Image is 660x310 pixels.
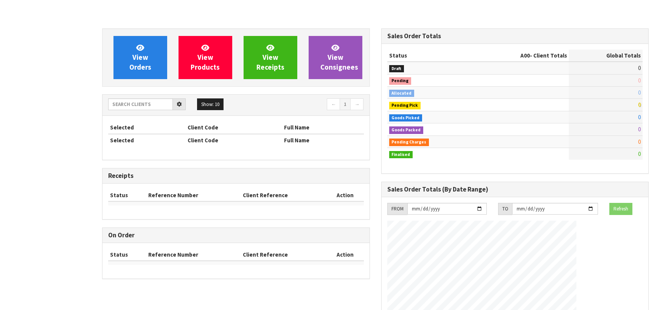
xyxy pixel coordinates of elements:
th: Status [108,249,146,261]
h3: On Order [108,232,364,239]
th: Selected [108,134,186,146]
th: - Client Totals [472,50,569,62]
span: Draft [389,65,404,73]
th: Client Reference [241,249,327,261]
th: Selected [108,122,186,134]
a: → [350,98,363,111]
span: View Products [191,43,220,72]
th: Status [108,189,146,201]
a: ViewConsignees [309,36,362,79]
span: View Receipts [256,43,284,72]
span: 0 [638,138,641,145]
span: 0 [638,64,641,72]
button: Refresh [609,203,632,215]
span: A00 [520,52,530,59]
span: 0 [638,77,641,84]
h3: Sales Order Totals [387,33,643,40]
span: 0 [638,89,641,96]
span: Goods Packed [389,126,424,134]
span: 0 [638,126,641,133]
th: Client Code [186,134,282,146]
th: Status [387,50,472,62]
span: Pending Charges [389,139,429,146]
th: Full Name [282,122,364,134]
span: Goods Picked [389,114,422,122]
h3: Receipts [108,172,364,179]
span: Finalised [389,151,413,159]
span: View Orders [129,43,151,72]
div: TO [498,203,512,215]
a: ← [327,98,340,111]
span: View Consignees [320,43,358,72]
div: FROM [387,203,407,215]
th: Global Totals [569,50,643,62]
a: ViewOrders [113,36,167,79]
span: 0 [638,150,641,157]
th: Full Name [282,134,364,146]
h3: Sales Order Totals (By Date Range) [387,186,643,193]
th: Reference Number [146,249,241,261]
a: 1 [340,98,351,111]
input: Search clients [108,98,173,110]
a: ViewReceipts [244,36,297,79]
a: ViewProducts [179,36,232,79]
nav: Page navigation [242,98,364,112]
th: Client Reference [241,189,327,201]
th: Action [327,249,363,261]
span: 0 [638,114,641,121]
span: 0 [638,101,641,108]
th: Client Code [186,122,282,134]
span: Pending Pick [389,102,421,109]
th: Action [327,189,363,201]
th: Reference Number [146,189,241,201]
span: Pending [389,77,412,85]
span: Allocated [389,90,415,97]
button: Show: 10 [197,98,224,111]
